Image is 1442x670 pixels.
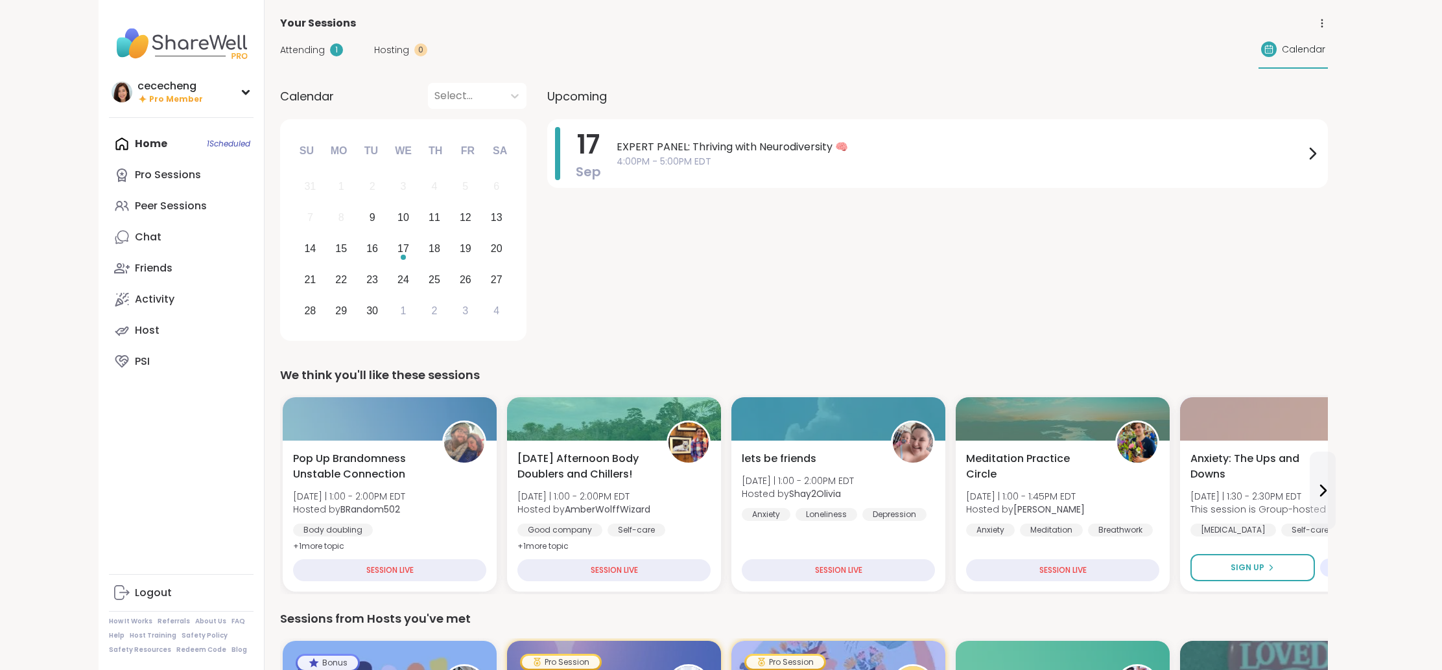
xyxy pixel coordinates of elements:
div: [MEDICAL_DATA] [1190,524,1276,537]
a: Redeem Code [176,645,226,654]
span: Calendar [1282,43,1325,56]
span: Hosting [374,43,409,57]
div: Choose Monday, September 15th, 2025 [327,235,355,263]
span: Anxiety: The Ups and Downs [1190,451,1325,482]
div: Tu [357,137,385,165]
div: 10 [397,209,409,226]
div: 31 [304,178,316,195]
div: Choose Tuesday, September 30th, 2025 [359,297,386,325]
div: 11 [429,209,440,226]
span: [DATE] Afternoon Body Doublers and Chillers! [517,451,652,482]
div: Mo [324,137,353,165]
a: Chat [109,222,254,253]
a: Host [109,315,254,346]
div: Friends [135,261,172,275]
b: [PERSON_NAME] [1013,503,1085,516]
a: About Us [195,617,226,626]
div: Choose Saturday, September 20th, 2025 [482,235,510,263]
span: [DATE] | 1:00 - 2:00PM EDT [742,474,854,487]
div: 16 [366,240,378,257]
div: Sessions from Hosts you've met [280,610,1328,628]
span: Sign Up [1231,562,1264,573]
div: 3 [401,178,407,195]
a: Safety Policy [182,631,228,640]
span: Your Sessions [280,16,356,31]
div: 1 [401,302,407,319]
img: cececheng [112,82,132,102]
a: How It Works [109,617,152,626]
div: Choose Thursday, September 18th, 2025 [421,235,449,263]
div: 9 [370,209,375,226]
a: Host Training [130,631,176,640]
div: SESSION LIVE [742,559,935,581]
div: 17 [397,240,409,257]
div: 28 [304,302,316,319]
a: Help [109,631,124,640]
span: Meditation Practice Circle [966,451,1101,482]
div: We think you'll like these sessions [280,366,1328,384]
div: 8 [338,209,344,226]
span: Pop Up Brandomness Unstable Connection [293,451,428,482]
div: Not available Sunday, August 31st, 2025 [296,173,324,201]
div: 27 [491,271,502,288]
span: 17 [577,126,600,163]
div: Activity [135,292,174,306]
div: Loneliness [796,508,857,521]
div: Choose Friday, September 26th, 2025 [451,266,479,294]
div: 4 [493,302,499,319]
div: 19 [460,240,471,257]
span: Calendar [280,87,334,105]
div: 7 [307,209,313,226]
div: Self-care [1281,524,1339,537]
div: 13 [491,209,502,226]
div: Choose Wednesday, September 17th, 2025 [390,235,418,263]
img: AmberWolffWizard [668,422,709,463]
span: Attending [280,43,325,57]
div: 2 [431,302,437,319]
b: Shay2Olivia [789,487,841,500]
div: Not available Saturday, September 6th, 2025 [482,173,510,201]
a: Activity [109,284,254,315]
div: Choose Monday, September 29th, 2025 [327,297,355,325]
div: We [389,137,418,165]
div: 3 [462,302,468,319]
span: Pro Member [149,94,203,105]
a: FAQ [231,617,245,626]
div: SESSION LIVE [966,559,1159,581]
div: Not available Thursday, September 4th, 2025 [421,173,449,201]
div: Not available Monday, September 8th, 2025 [327,204,355,232]
div: 23 [366,271,378,288]
span: Sep [576,163,601,181]
div: Choose Saturday, October 4th, 2025 [482,297,510,325]
div: Not available Monday, September 1st, 2025 [327,173,355,201]
div: 21 [304,271,316,288]
div: 30 [366,302,378,319]
span: Hosted by [742,487,854,500]
div: Su [292,137,321,165]
div: 29 [335,302,347,319]
div: 18 [429,240,440,257]
div: Meditation [1020,524,1083,537]
div: Choose Thursday, September 25th, 2025 [421,266,449,294]
div: 14 [304,240,316,257]
span: EXPERT PANEL: Thriving with Neurodiversity 🧠 [617,139,1305,155]
div: month 2025-09 [294,171,512,326]
div: Not available Friday, September 5th, 2025 [451,173,479,201]
div: Host [135,323,160,338]
div: Fr [453,137,482,165]
div: 26 [460,271,471,288]
div: Choose Thursday, October 2nd, 2025 [421,297,449,325]
div: Self-care [608,524,665,537]
img: Nicholas [1117,422,1157,463]
div: Choose Wednesday, October 1st, 2025 [390,297,418,325]
div: Choose Wednesday, September 24th, 2025 [390,266,418,294]
div: Choose Saturday, September 13th, 2025 [482,204,510,232]
div: Depression [862,508,927,521]
div: 25 [429,271,440,288]
div: PSI [135,354,150,369]
div: 4 [431,178,437,195]
span: This session is Group-hosted [1190,503,1326,516]
div: SESSION LIVE [517,559,711,581]
div: 6 [493,178,499,195]
span: [DATE] | 1:00 - 1:45PM EDT [966,490,1085,503]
